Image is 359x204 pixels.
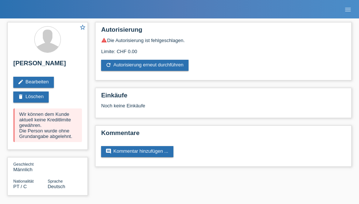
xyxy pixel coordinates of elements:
[101,129,346,141] h2: Kommentare
[18,79,24,85] i: edit
[48,184,65,189] span: Deutsch
[13,60,82,71] h2: [PERSON_NAME]
[18,94,24,100] i: delete
[344,6,352,13] i: menu
[13,162,34,166] span: Geschlecht
[101,60,189,71] a: refreshAutorisierung erneut durchführen
[13,91,49,103] a: deleteLöschen
[79,24,86,31] i: star_border
[13,77,54,88] a: editBearbeiten
[106,148,111,154] i: comment
[101,146,173,157] a: commentKommentar hinzufügen ...
[13,108,82,142] div: Wir können dem Kunde aktuell keine Kreditlimite gewähren. Die Person wurde ohne Grundangabe abgel...
[13,161,48,172] div: Männlich
[48,179,63,183] span: Sprache
[13,179,34,183] span: Nationalität
[101,26,346,37] h2: Autorisierung
[101,92,346,103] h2: Einkäufe
[106,62,111,68] i: refresh
[13,184,27,189] span: Portugal / C / 01.07.2005
[79,24,86,32] a: star_border
[341,7,355,11] a: menu
[101,103,346,114] div: Noch keine Einkäufe
[101,37,346,43] div: Die Autorisierung ist fehlgeschlagen.
[101,43,346,54] div: Limite: CHF 0.00
[101,37,107,43] i: warning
